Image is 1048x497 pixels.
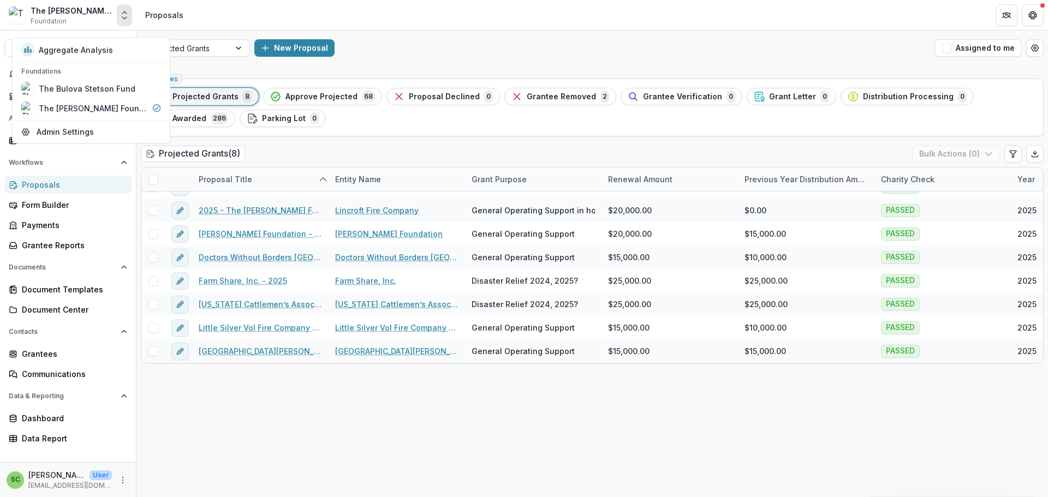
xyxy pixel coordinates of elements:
[22,412,123,424] div: Dashboard
[171,202,189,219] button: edit
[4,387,132,405] button: Open Data & Reporting
[362,91,375,103] span: 68
[28,481,112,490] p: [EMAIL_ADDRESS][DOMAIN_NAME]
[886,229,915,238] span: PASSED
[4,345,132,363] a: Grantees
[912,145,1000,163] button: Bulk Actions (0)
[141,146,245,161] h2: Projected Grants ( 8 )
[211,112,228,124] span: 286
[608,252,650,263] span: $15,000.00
[600,91,609,103] span: 2
[863,92,954,101] span: Distribution Processing
[335,252,458,263] a: Doctors Without Borders [GEOGRAPHIC_DATA]
[484,91,493,103] span: 0
[769,92,816,101] span: Grant Letter
[465,167,602,191] div: Grant Purpose
[90,470,112,480] p: User
[4,323,132,340] button: Open Contacts
[22,368,123,380] div: Communications
[738,173,874,185] div: Previous Year Distribution Amount
[745,322,787,333] span: $10,000.00
[192,167,329,191] div: Proposal Title
[240,110,326,127] button: Parking Lot0
[608,275,651,286] span: $25,000.00
[171,272,189,290] button: edit
[329,173,388,185] div: Entity Name
[608,345,650,357] span: $15,000.00
[745,252,787,263] span: $10,000.00
[145,9,183,21] div: Proposals
[472,322,575,333] span: General Operating Support
[4,65,132,83] button: Notifications
[472,205,782,216] span: General Operating Support in honor of [PERSON_NAME] service to the community
[22,433,123,444] div: Data Report
[1017,345,1037,357] span: 2025
[886,206,915,215] span: PASSED
[117,4,132,26] button: Open entity switcher
[4,429,132,447] a: Data Report
[386,88,500,105] button: Proposal Declined0
[4,216,132,234] a: Payments
[329,167,465,191] div: Entity Name
[9,7,26,24] img: The Brunetti Foundation
[4,365,132,383] a: Communications
[335,345,458,357] a: [GEOGRAPHIC_DATA][PERSON_NAME]
[4,110,132,127] button: Open Activity
[9,159,116,166] span: Workflows
[22,239,123,251] div: Grantee Reports
[886,253,915,262] span: PASSED
[335,298,458,310] a: [US_STATE] Cattlemen’s Association
[199,228,322,239] a: [PERSON_NAME] Foundation - 2025
[745,205,766,216] span: $0.00
[319,175,327,184] svg: sorted ascending
[874,173,941,185] div: Charity Check
[335,275,396,286] a: Farm Share, Inc.
[745,275,788,286] span: $25,000.00
[4,154,132,171] button: Open Workflows
[285,92,358,101] span: Approve Projected
[874,167,1011,191] div: Charity Check
[4,131,132,149] a: Tasks
[171,343,189,360] button: edit
[22,304,123,315] div: Document Center
[141,7,188,23] nav: breadcrumb
[9,264,116,271] span: Documents
[886,323,915,332] span: PASSED
[643,92,722,101] span: Grantee Verification
[747,88,836,105] button: Grant Letter0
[199,322,322,333] a: Little Silver Vol Fire Company No. 1 - 2025
[22,219,123,231] div: Payments
[22,348,123,360] div: Grantees
[4,176,132,194] a: Proposals
[738,167,874,191] div: Previous Year Distribution Amount
[745,298,788,310] span: $25,000.00
[263,88,382,105] button: Approve Projected68
[192,173,259,185] div: Proposal Title
[1017,298,1037,310] span: 2025
[886,300,915,309] span: PASSED
[1017,252,1037,263] span: 2025
[31,5,112,16] div: The [PERSON_NAME] Foundation
[172,92,239,101] span: Projected Grants
[254,39,335,57] button: New Proposal
[934,39,1022,57] button: Assigned to me
[22,179,123,190] div: Proposals
[335,228,443,239] a: [PERSON_NAME] Foundation
[171,225,189,243] button: edit
[4,409,132,427] a: Dashboard
[608,228,652,239] span: $20,000.00
[472,298,578,310] span: Disaster Relief 2024, 2025?
[335,322,458,333] a: Little Silver Vol Fire Company No. 1
[409,92,480,101] span: Proposal Declined
[958,91,967,103] span: 0
[171,249,189,266] button: edit
[171,319,189,337] button: edit
[841,88,974,105] button: Distribution Processing0
[1017,205,1037,216] span: 2025
[4,280,132,298] a: Document Templates
[886,346,915,356] span: PASSED
[996,4,1017,26] button: Partners
[199,298,322,310] a: [US_STATE] Cattlemen’s Association - 2025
